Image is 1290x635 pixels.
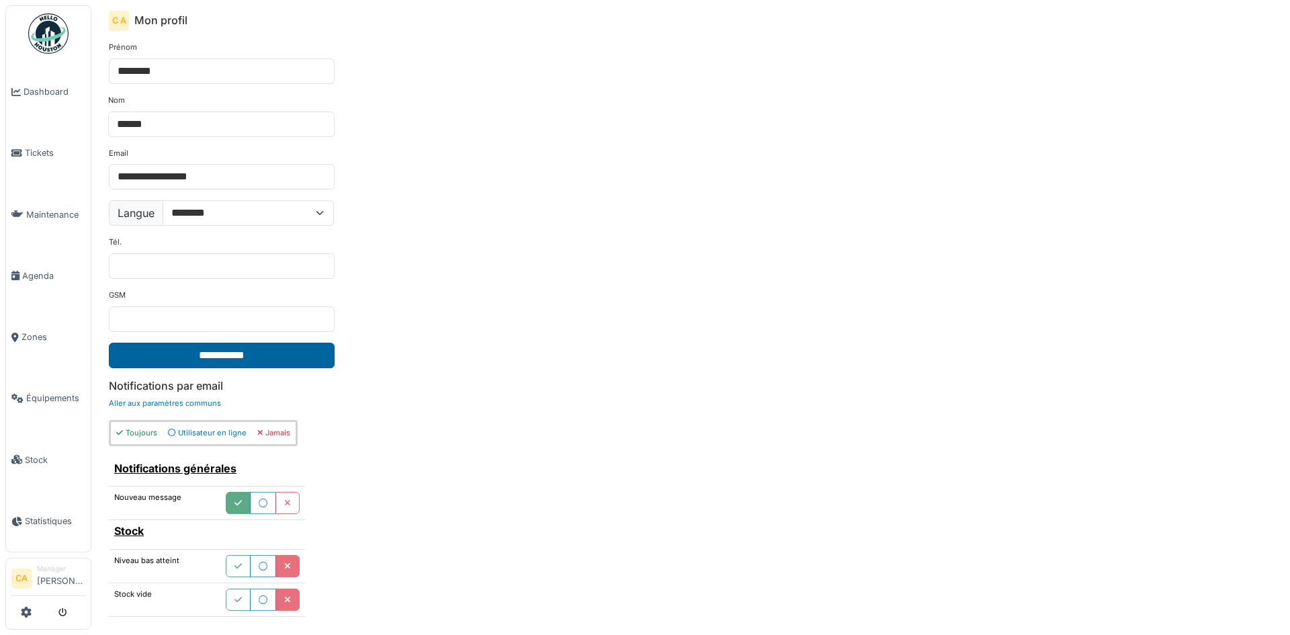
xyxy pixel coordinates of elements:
div: Manager [37,564,85,574]
span: Équipements [26,392,85,405]
span: Tickets [25,146,85,159]
h6: Mon profil [134,14,187,27]
h6: Notifications par email [109,380,1273,392]
a: Aller aux paramètres communs [109,398,221,408]
label: Langue [109,200,163,226]
label: Niveau bas atteint [114,555,179,566]
a: Dashboard [6,61,91,122]
a: Maintenance [6,184,91,245]
h6: Notifications générales [114,462,300,475]
label: Email [109,148,128,159]
label: Stock vide [114,589,152,600]
div: C A [109,11,129,31]
li: CA [11,568,32,589]
span: Maintenance [26,208,85,221]
img: Badge_color-CXgf-gQk.svg [28,13,69,54]
a: Zones [6,306,91,368]
a: Statistiques [6,491,91,552]
span: Statistiques [25,515,85,527]
label: Nom [108,95,125,106]
label: Prénom [109,42,137,53]
div: Utilisateur en ligne [168,427,247,439]
a: Équipements [6,368,91,429]
label: Tél. [109,237,122,248]
span: Zones [21,331,85,343]
a: Stock [6,429,91,491]
a: Tickets [6,122,91,183]
label: GSM [109,290,126,301]
h6: Stock [114,525,300,538]
span: Agenda [22,269,85,282]
span: Stock [25,454,85,466]
a: CA Manager[PERSON_NAME] [11,564,85,596]
li: [PERSON_NAME] [37,564,85,593]
a: Agenda [6,245,91,306]
span: Dashboard [24,85,85,98]
div: Toujours [116,427,157,439]
div: Jamais [257,427,290,439]
label: Nouveau message [114,492,181,503]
